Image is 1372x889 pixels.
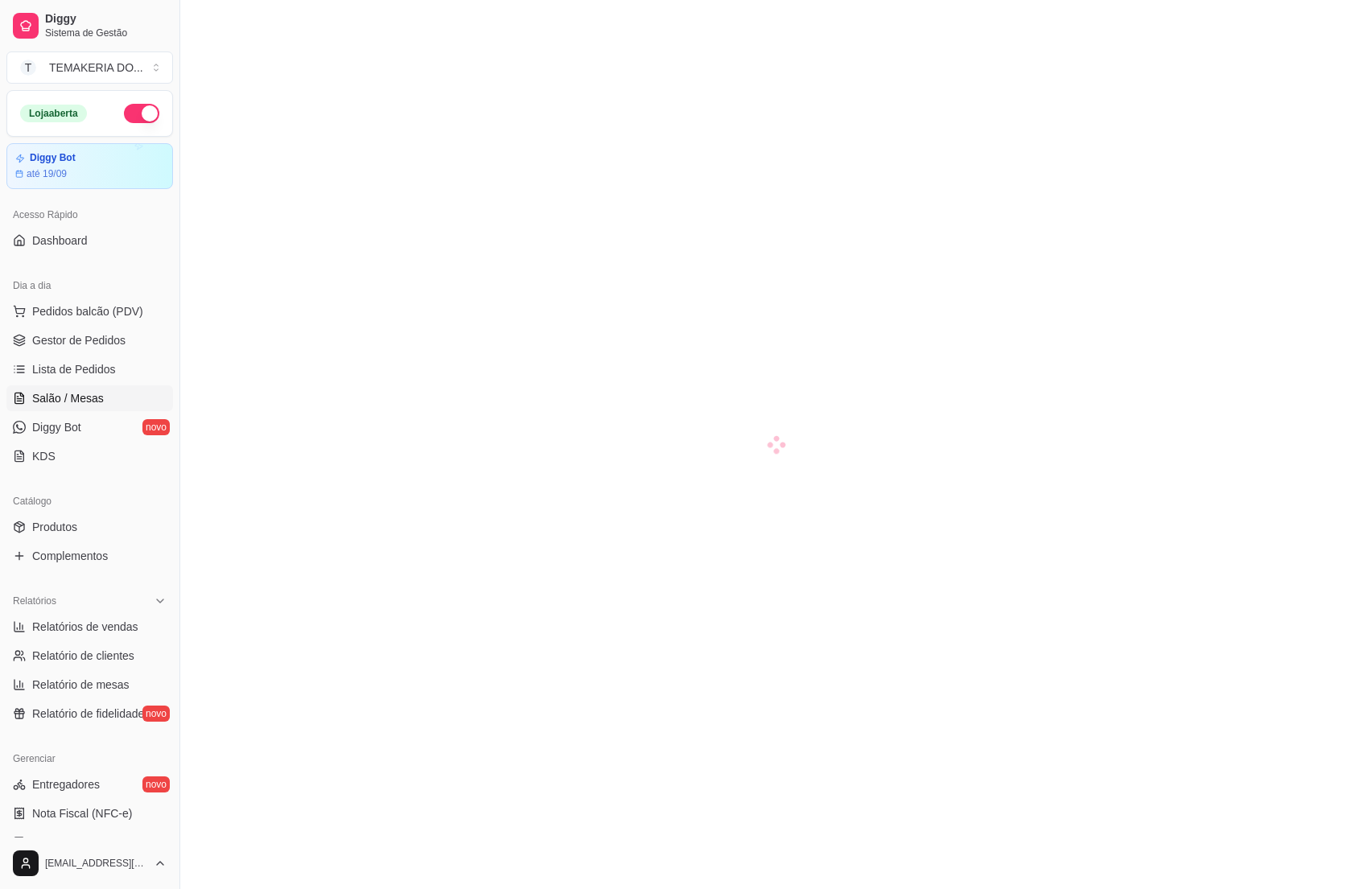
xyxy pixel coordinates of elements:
[6,298,173,324] button: Pedidos balcão (PDV)
[45,857,147,870] span: [EMAIL_ADDRESS][DOMAIN_NAME]
[32,548,108,564] span: Complementos
[6,414,173,440] a: Diggy Botnovo
[32,648,134,664] span: Relatório de clientes
[32,361,116,377] span: Lista de Pedidos
[6,488,173,514] div: Catálogo
[6,143,173,189] a: Diggy Botaté 19/09
[32,706,144,722] span: Relatório de fidelidade
[32,805,132,821] span: Nota Fiscal (NFC-e)
[32,233,88,249] span: Dashboard
[20,105,87,122] div: Loja aberta
[6,801,173,826] a: Nota Fiscal (NFC-e)
[6,385,173,411] a: Salão / Mesas
[6,701,173,726] a: Relatório de fidelidadenovo
[6,228,173,253] a: Dashboard
[32,519,77,535] span: Produtos
[124,104,159,123] button: Alterar Status
[6,327,173,353] a: Gestor de Pedidos
[32,303,143,319] span: Pedidos balcão (PDV)
[6,543,173,569] a: Complementos
[32,390,104,406] span: Salão / Mesas
[6,746,173,772] div: Gerenciar
[32,448,56,464] span: KDS
[32,677,130,693] span: Relatório de mesas
[45,12,167,27] span: Diggy
[6,356,173,382] a: Lista de Pedidos
[30,152,76,164] article: Diggy Bot
[6,202,173,228] div: Acesso Rápido
[6,672,173,698] a: Relatório de mesas
[13,595,56,607] span: Relatórios
[32,619,138,635] span: Relatórios de vendas
[6,614,173,640] a: Relatórios de vendas
[27,167,67,180] article: até 19/09
[32,419,81,435] span: Diggy Bot
[20,60,36,76] span: T
[32,834,120,850] span: Controle de caixa
[32,776,100,792] span: Entregadores
[6,443,173,469] a: KDS
[6,514,173,540] a: Produtos
[6,772,173,797] a: Entregadoresnovo
[6,844,173,883] button: [EMAIL_ADDRESS][DOMAIN_NAME]
[6,829,173,855] a: Controle de caixa
[45,27,167,39] span: Sistema de Gestão
[6,643,173,669] a: Relatório de clientes
[6,273,173,298] div: Dia a dia
[32,332,126,348] span: Gestor de Pedidos
[6,51,173,84] button: Select a team
[6,6,173,45] a: DiggySistema de Gestão
[49,60,143,76] div: TEMAKERIA DO ...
